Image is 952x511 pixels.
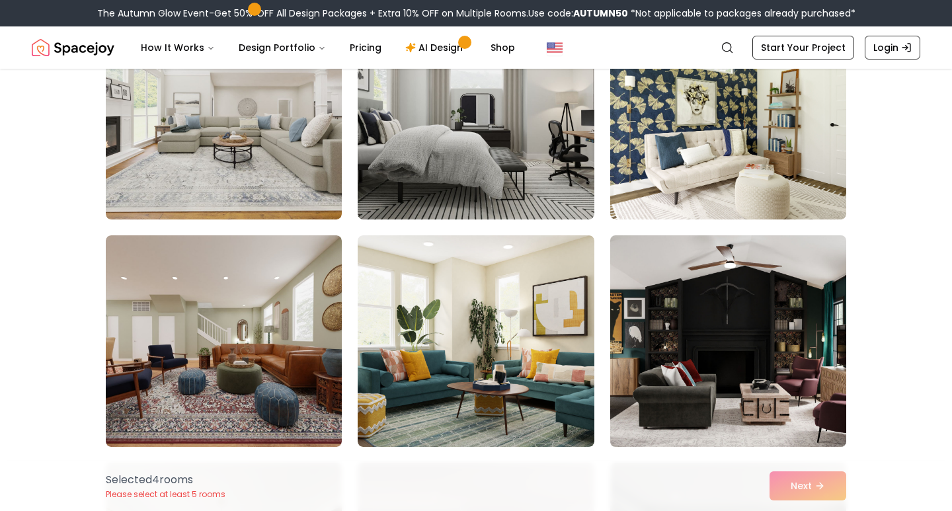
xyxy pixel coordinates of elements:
a: Shop [480,34,526,61]
a: AI Design [395,34,477,61]
img: Room room-86 [358,235,594,447]
a: Spacejoy [32,34,114,61]
nav: Main [130,34,526,61]
img: United States [547,40,563,56]
span: *Not applicable to packages already purchased* [628,7,855,20]
img: Room room-87 [604,230,852,452]
span: Use code: [528,7,628,20]
img: Spacejoy Logo [32,34,114,61]
div: The Autumn Glow Event-Get 50% OFF All Design Packages + Extra 10% OFF on Multiple Rooms. [97,7,855,20]
p: Please select at least 5 rooms [106,489,225,500]
a: Pricing [339,34,392,61]
a: Login [865,36,920,59]
img: Room room-85 [106,235,342,447]
img: Room room-82 [106,8,342,219]
img: Room room-84 [610,8,846,219]
p: Selected 4 room s [106,472,225,488]
nav: Global [32,26,920,69]
img: Room room-83 [358,8,594,219]
a: Start Your Project [752,36,854,59]
b: AUTUMN50 [573,7,628,20]
button: Design Portfolio [228,34,337,61]
button: How It Works [130,34,225,61]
